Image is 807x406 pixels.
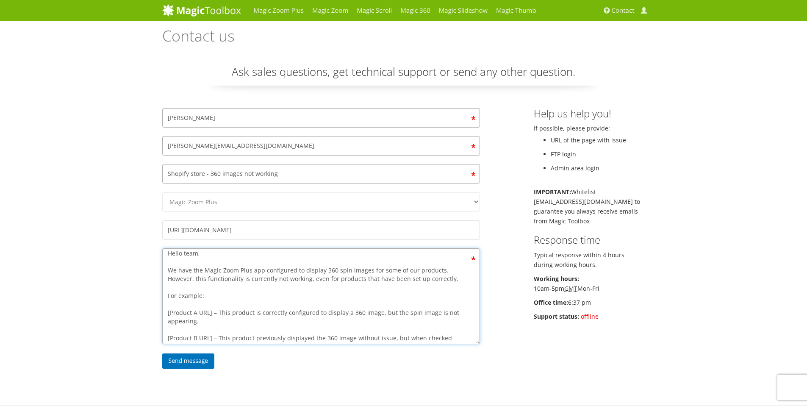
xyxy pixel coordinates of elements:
div: If possible, please provide: [527,108,652,325]
b: Office time: [534,298,568,306]
p: Whitelist [EMAIL_ADDRESS][DOMAIN_NAME] to guarantee you always receive emails from Magic Toolbox [534,187,645,226]
li: FTP login [551,149,645,159]
b: IMPORTANT: [534,188,571,196]
span: offline [581,312,599,320]
p: Ask sales questions, get technical support or send any other question. [162,64,645,86]
b: Support status: [534,312,579,320]
input: Subject [162,164,480,184]
li: Admin area login [551,163,645,173]
b: Working hours: [534,275,579,283]
input: Email [162,136,480,156]
input: Your website [162,220,480,240]
li: URL of the page with issue [551,135,645,145]
input: Send message [162,353,215,369]
p: 10am-5pm Mon-Fri [534,274,645,293]
form: Contact form [162,108,480,373]
h1: Contact us [162,28,645,51]
h3: Response time [534,234,645,245]
p: 6:37 pm [534,298,645,307]
p: Typical response within 4 hours during working hours. [534,250,645,270]
acronym: Greenwich Mean Time [564,284,577,292]
input: Your name [162,108,480,128]
h3: Help us help you! [534,108,645,119]
span: Contact [612,6,635,15]
img: MagicToolbox.com - Image tools for your website [162,4,241,17]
